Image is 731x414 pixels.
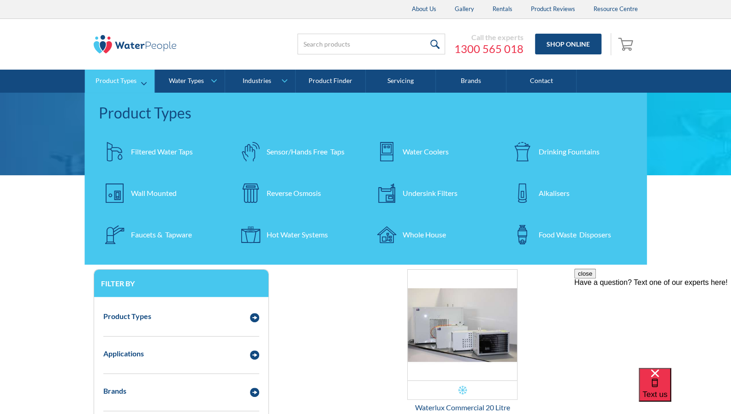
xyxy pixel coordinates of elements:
a: Undersink Filters [370,177,497,209]
a: Shop Online [535,34,601,54]
img: shopping cart [618,36,636,51]
div: Hot Water Systems [267,229,328,240]
a: Sensor/Hands Free Taps [234,136,361,168]
a: Brands [436,70,506,93]
a: Water Types [155,70,225,93]
div: Food Waste Disposers [539,229,611,240]
a: Alkalisers [506,177,633,209]
img: Waterlux Commercial 20 Litre Water Chiller [408,270,517,380]
a: Drinking Fountains [506,136,633,168]
div: Faucets & Tapware [131,229,192,240]
a: Faucets & Tapware [99,219,226,251]
a: Product Types [85,70,155,93]
div: Applications [103,348,144,359]
div: Whole House [403,229,446,240]
div: Water Types [169,77,204,85]
div: Alkalisers [539,188,570,199]
div: Filtered Water Taps [131,146,193,157]
div: Sensor/Hands Free Taps [267,146,345,157]
a: Servicing [366,70,436,93]
a: 1300 565 018 [454,42,523,56]
div: Wall Mounted [131,188,177,199]
iframe: podium webchat widget prompt [574,269,731,379]
div: Product Types [95,77,137,85]
div: Industries [242,77,271,85]
a: Whole House [370,219,497,251]
a: Reverse Osmosis [234,177,361,209]
div: Call the experts [454,33,523,42]
a: Hot Water Systems [234,219,361,251]
div: Product Types [103,311,151,322]
a: Contact [506,70,576,93]
a: Filtered Water Taps [99,136,226,168]
div: Reverse Osmosis [267,188,321,199]
a: Water Coolers [370,136,497,168]
div: Product Types [99,102,633,124]
nav: Product Types [85,93,647,265]
input: Search products [297,34,445,54]
img: The Water People [94,35,177,53]
a: Industries [225,70,295,93]
a: Wall Mounted [99,177,226,209]
div: Undersink Filters [403,188,458,199]
a: Open empty cart [616,33,638,55]
div: Brands [103,385,126,396]
div: Drinking Fountains [539,146,600,157]
div: Water Coolers [403,146,449,157]
h3: Filter by [101,279,261,288]
iframe: podium webchat widget bubble [639,368,731,414]
a: Food Waste Disposers [506,219,633,251]
a: Product Finder [296,70,366,93]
